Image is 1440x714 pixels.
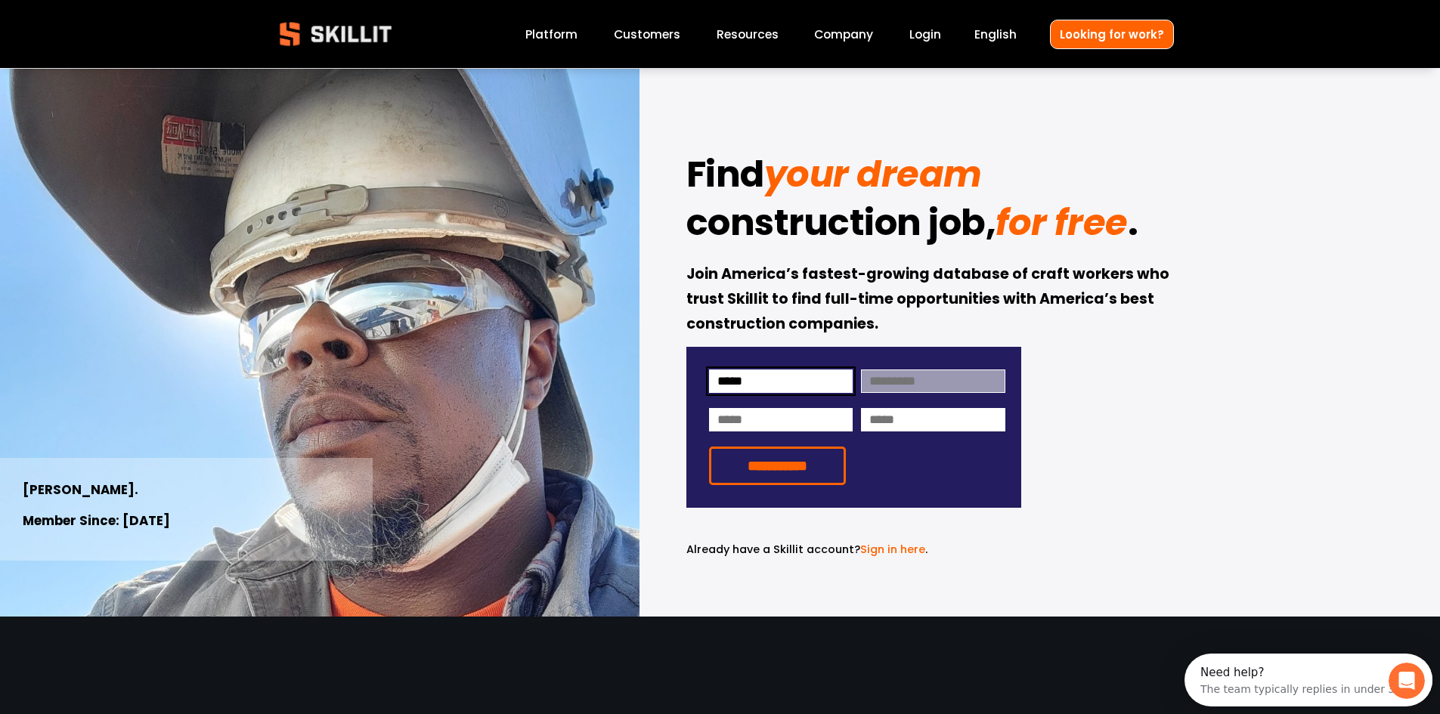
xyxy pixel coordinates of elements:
a: folder dropdown [717,24,779,45]
div: Open Intercom Messenger [6,6,262,48]
em: for free [996,197,1127,248]
strong: [PERSON_NAME]. [23,480,138,502]
a: Login [909,24,941,45]
a: Company [814,24,873,45]
strong: Join America’s fastest-growing database of craft workers who trust Skillit to find full-time oppo... [686,263,1172,337]
span: English [974,26,1017,43]
strong: Member Since: [DATE] [23,511,170,533]
iframe: Intercom live chat [1389,663,1425,699]
a: Platform [525,24,578,45]
strong: . [1128,195,1138,257]
span: Resources [717,26,779,43]
div: language picker [974,24,1017,45]
div: The team typically replies in under 3h [16,25,217,41]
div: Need help? [16,13,217,25]
strong: Find [686,147,764,209]
p: . [686,541,1021,558]
a: Sign in here [860,542,925,557]
img: Skillit [267,11,404,57]
strong: construction job, [686,195,996,257]
iframe: Intercom live chat discovery launcher [1185,654,1432,706]
em: your dream [764,149,982,199]
a: Customers [614,24,680,45]
a: Looking for work? [1050,20,1174,49]
span: Already have a Skillit account? [686,542,860,557]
